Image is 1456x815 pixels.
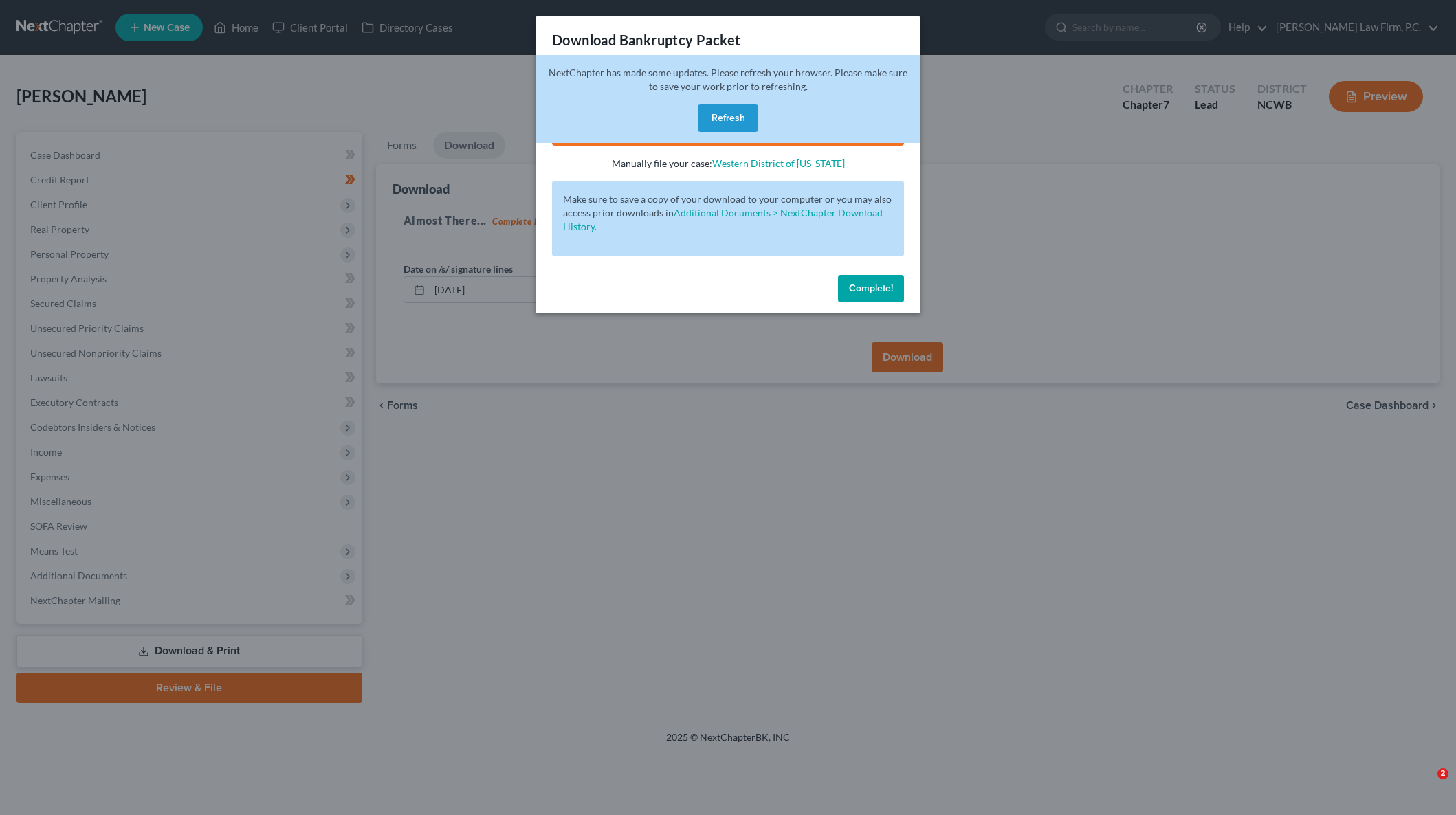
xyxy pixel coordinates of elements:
button: Complete! [838,275,904,302]
p: Make sure to save a copy of your download to your computer or you may also access prior downloads in [563,192,893,234]
iframe: Intercom live chat [1409,768,1442,801]
a: Additional Documents > NextChapter Download History. [563,207,883,232]
button: Refresh [698,104,758,132]
span: Complete! [849,282,893,294]
p: Manually file your case: [552,157,904,170]
span: 2 [1437,768,1448,779]
h3: Download Bankruptcy Packet [552,30,740,49]
a: Western District of [US_STATE] [712,157,845,169]
span: NextChapter has made some updates. Please refresh your browser. Please make sure to save your wor... [549,67,907,92]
